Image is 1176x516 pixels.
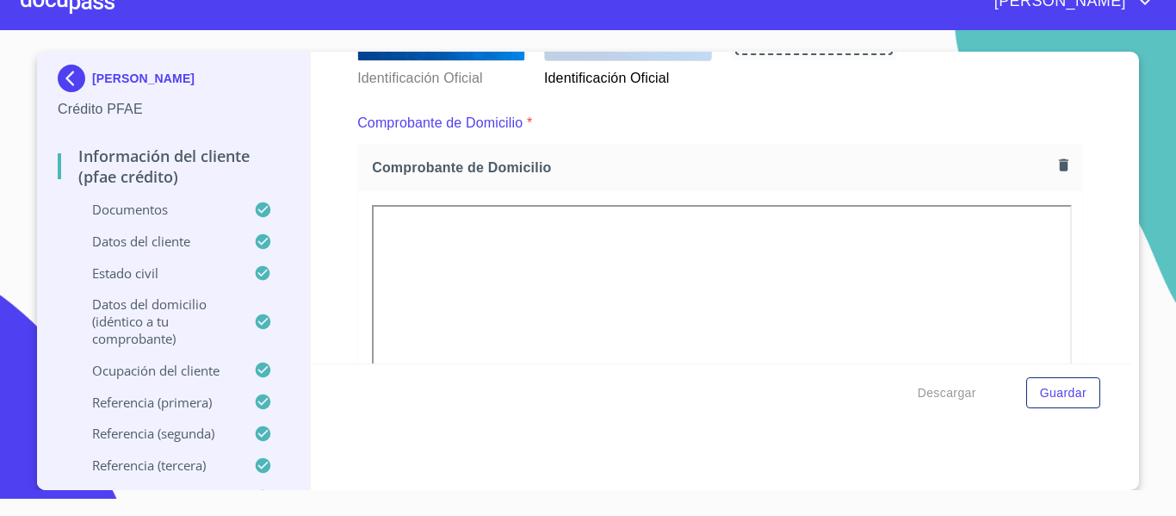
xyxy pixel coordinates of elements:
[58,146,289,187] p: Información del cliente (PFAE crédito)
[92,71,195,85] p: [PERSON_NAME]
[58,65,289,99] div: [PERSON_NAME]
[58,488,254,506] p: Datos del pedido
[58,425,254,442] p: Referencia (segunda)
[1040,382,1086,404] span: Guardar
[918,382,976,404] span: Descargar
[58,233,254,250] p: Datos del cliente
[372,159,1052,177] span: Comprobante de Domicilio
[58,65,92,92] img: Docupass spot blue
[544,61,710,89] p: Identificación Oficial
[58,394,254,411] p: Referencia (primera)
[58,362,254,379] p: Ocupación del Cliente
[357,113,523,134] p: Comprobante de Domicilio
[1026,377,1100,409] button: Guardar
[58,295,254,347] p: Datos del domicilio (idéntico a tu comprobante)
[58,457,254,474] p: Referencia (tercera)
[58,264,254,282] p: Estado Civil
[58,99,289,120] p: Crédito PFAE
[58,201,254,218] p: Documentos
[357,61,523,89] p: Identificación Oficial
[911,377,983,409] button: Descargar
